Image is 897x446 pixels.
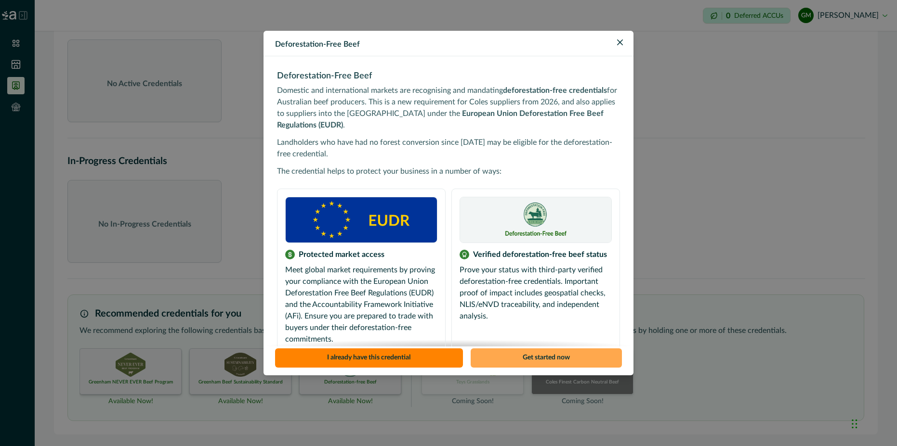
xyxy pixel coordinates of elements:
p: Domestic and international markets are recognising and mandating for Australian beef producers. T... [277,85,620,131]
h3: Deforestation-Free Beef [277,70,620,83]
iframe: Chat Widget [849,400,897,446]
p: Protected market access [299,249,384,260]
p: The credential helps to protect your business in a number of ways: [277,166,620,177]
p: Verified deforestation-free beef status [473,249,607,260]
strong: deforestation-free credentials [503,87,607,94]
button: I already have this credential [275,348,463,368]
header: Deforestation-Free Beef [264,31,633,56]
p: Prove your status with third-party verified deforestation-free credentials. Important proof of im... [460,264,612,322]
p: Meet global market requirements by proving your compliance with the European Union Deforestation ... [285,264,437,345]
p: Landholders who have had no forest conversion since [DATE] may be eligible for the deforestation-... [277,137,620,160]
button: Close [612,35,628,50]
button: Get started now [471,348,622,368]
div: Drag [852,409,857,438]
